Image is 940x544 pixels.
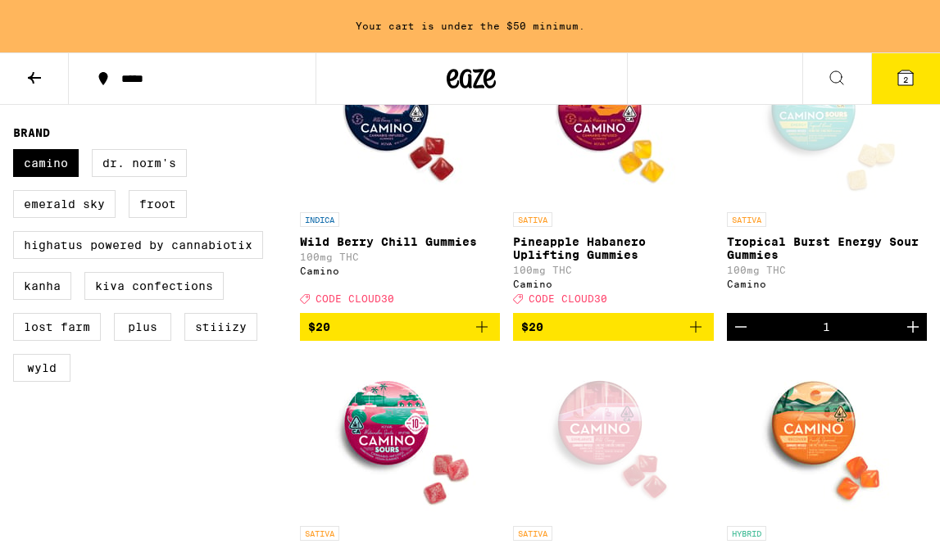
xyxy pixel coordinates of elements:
[318,40,482,204] img: Camino - Wild Berry Chill Gummies
[513,279,713,289] div: Camino
[513,313,713,341] button: Add to bag
[308,320,330,333] span: $20
[745,354,909,518] img: Camino - Freshly Squeezed Recover Sour Gummies
[13,190,116,218] label: Emerald Sky
[318,354,482,518] img: Camino - Watermelon Spritz Uplifting Sour Gummies
[300,235,500,248] p: Wild Berry Chill Gummies
[10,11,118,25] span: Hi. Need any help?
[513,526,552,541] p: SATIVA
[513,212,552,227] p: SATIVA
[727,40,927,312] a: Open page for Tropical Burst Energy Sour Gummies from Camino
[13,149,79,177] label: Camino
[300,265,500,276] div: Camino
[13,231,263,259] label: Highatus Powered by Cannabiotix
[727,265,927,275] p: 100mg THC
[513,40,713,312] a: Open page for Pineapple Habanero Uplifting Gummies from Camino
[184,313,257,341] label: STIIIZY
[727,313,755,341] button: Decrement
[727,279,927,289] div: Camino
[84,272,224,300] label: Kiva Confections
[300,313,500,341] button: Add to bag
[871,53,940,104] button: 2
[513,235,713,261] p: Pineapple Habanero Uplifting Gummies
[727,212,766,227] p: SATIVA
[727,526,766,541] p: HYBRID
[531,40,695,204] img: Camino - Pineapple Habanero Uplifting Gummies
[13,272,71,300] label: Kanha
[903,75,908,84] span: 2
[823,320,830,333] div: 1
[899,313,927,341] button: Increment
[521,320,543,333] span: $20
[13,313,101,341] label: Lost Farm
[92,149,187,177] label: Dr. Norm's
[300,252,500,262] p: 100mg THC
[513,265,713,275] p: 100mg THC
[13,126,50,139] legend: Brand
[300,212,339,227] p: INDICA
[316,294,394,305] span: CODE CLOUD30
[129,190,187,218] label: Froot
[727,235,927,261] p: Tropical Burst Energy Sour Gummies
[300,526,339,541] p: SATIVA
[529,294,607,305] span: CODE CLOUD30
[114,313,171,341] label: PLUS
[300,40,500,312] a: Open page for Wild Berry Chill Gummies from Camino
[13,354,70,382] label: WYLD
